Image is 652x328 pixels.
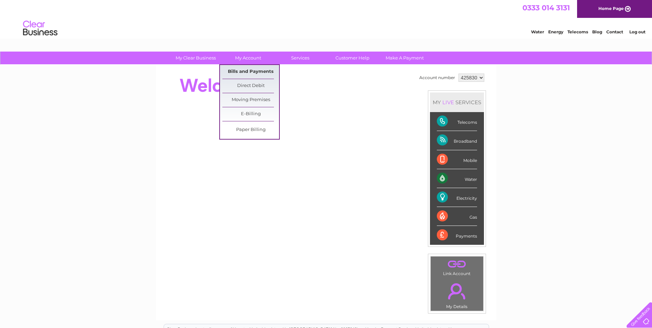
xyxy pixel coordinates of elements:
[522,3,570,12] a: 0333 014 3131
[437,169,477,188] div: Water
[531,29,544,34] a: Water
[437,150,477,169] div: Mobile
[430,92,484,112] div: MY SERVICES
[437,226,477,244] div: Payments
[222,93,279,107] a: Moving Premises
[222,123,279,137] a: Paper Billing
[441,99,455,106] div: LIVE
[548,29,563,34] a: Energy
[567,29,588,34] a: Telecoms
[222,107,279,121] a: E-Billing
[437,188,477,207] div: Electricity
[376,52,433,64] a: Make A Payment
[432,258,482,270] a: .
[324,52,381,64] a: Customer Help
[432,279,482,303] a: .
[164,4,489,33] div: Clear Business is a trading name of Verastar Limited (registered in [GEOGRAPHIC_DATA] No. 3667643...
[272,52,329,64] a: Services
[606,29,623,34] a: Contact
[222,79,279,93] a: Direct Debit
[592,29,602,34] a: Blog
[220,52,276,64] a: My Account
[418,72,457,84] td: Account number
[222,65,279,79] a: Bills and Payments
[23,18,58,39] img: logo.png
[437,112,477,131] div: Telecoms
[430,277,484,311] td: My Details
[167,52,224,64] a: My Clear Business
[430,256,484,278] td: Link Account
[629,29,645,34] a: Log out
[437,207,477,226] div: Gas
[437,131,477,150] div: Broadband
